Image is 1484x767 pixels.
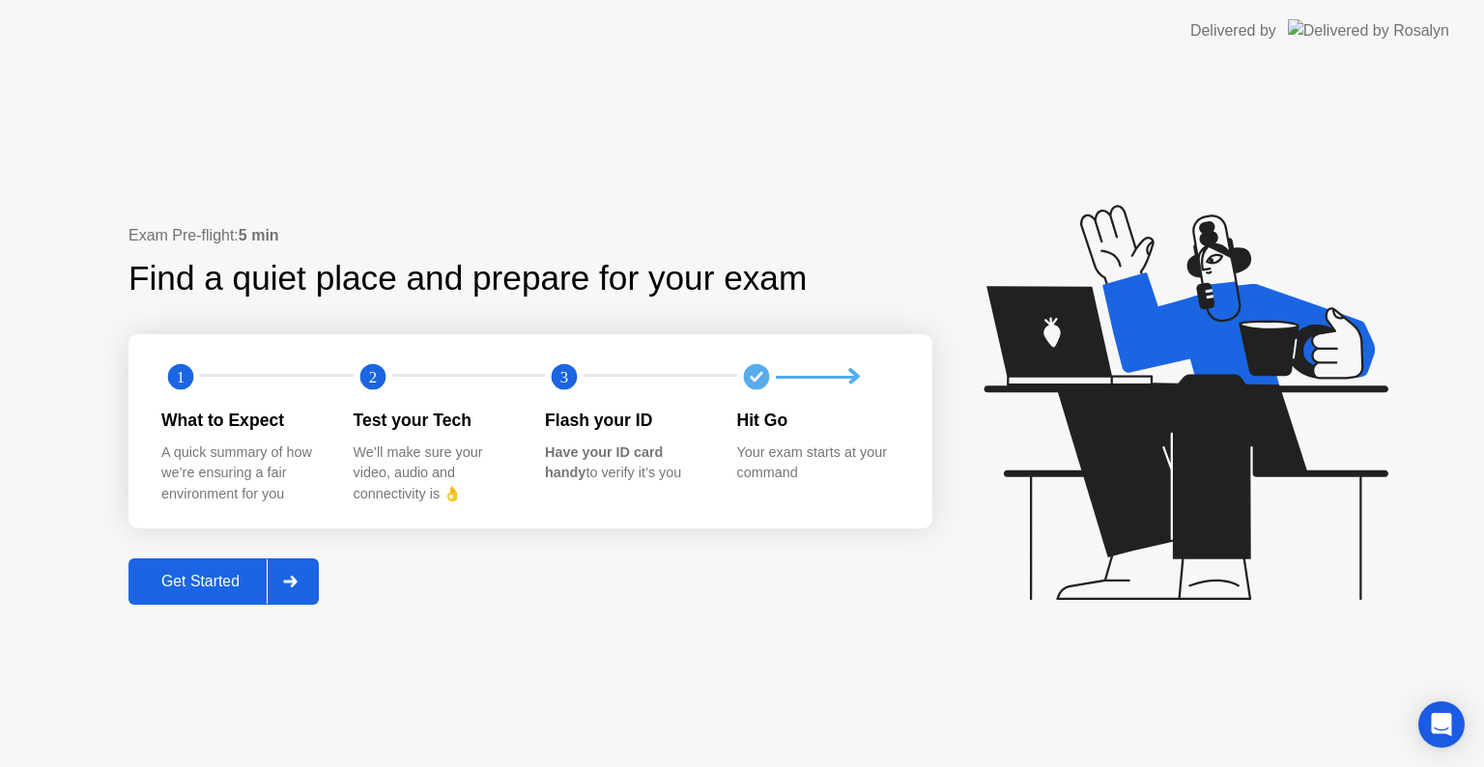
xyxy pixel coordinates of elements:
div: Get Started [134,573,267,590]
img: Delivered by Rosalyn [1288,19,1449,42]
div: Hit Go [737,408,899,433]
div: Flash your ID [545,408,706,433]
div: Your exam starts at your command [737,442,899,484]
text: 1 [177,368,185,386]
div: We’ll make sure your video, audio and connectivity is 👌 [354,442,515,505]
div: What to Expect [161,408,323,433]
div: A quick summary of how we’re ensuring a fair environment for you [161,442,323,505]
b: 5 min [239,227,279,243]
div: Open Intercom Messenger [1418,701,1465,748]
text: 2 [368,368,376,386]
div: Find a quiet place and prepare for your exam [128,253,810,304]
b: Have your ID card handy [545,444,663,481]
div: Exam Pre-flight: [128,224,932,247]
button: Get Started [128,558,319,605]
div: Delivered by [1190,19,1276,43]
div: to verify it’s you [545,442,706,484]
text: 3 [560,368,568,386]
div: Test your Tech [354,408,515,433]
